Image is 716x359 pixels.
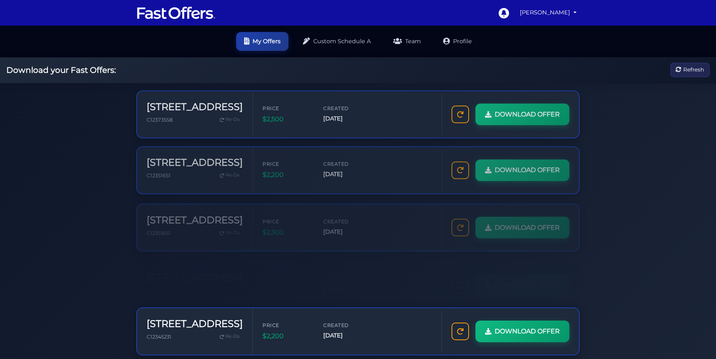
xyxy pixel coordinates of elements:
a: Re-Do [217,114,243,124]
span: C12373558 [147,116,173,122]
a: My Offers [236,32,288,51]
a: Custom Schedule A [295,32,379,51]
span: Refresh [683,66,704,74]
a: [PERSON_NAME] [517,5,580,20]
a: DOWNLOAD OFFER [475,103,569,124]
span: Created [323,104,371,111]
button: Refresh [670,63,710,78]
span: Price [263,267,310,275]
span: Re-Do [226,115,240,122]
span: $2,200 [263,168,310,178]
span: Created [323,321,371,329]
span: Price [263,213,310,220]
span: $2,300 [263,222,310,233]
span: Re-Do [226,333,240,340]
a: Re-Do [217,223,243,233]
span: Created [323,267,371,275]
h3: [STREET_ADDRESS] [147,100,243,112]
span: DOWNLOAD OFFER [495,326,560,337]
a: Re-Do [217,168,243,178]
span: [DATE] [323,168,371,177]
a: Team [385,32,429,51]
h3: [STREET_ADDRESS] [147,264,243,275]
span: Price [263,321,310,329]
h3: [STREET_ADDRESS] [147,155,243,166]
span: [DATE] [323,277,371,286]
span: C12351651 [147,225,171,231]
span: $2,200 [263,331,310,341]
span: Created [323,213,371,220]
span: DOWNLOAD OFFER [495,272,560,282]
a: Re-Do [217,277,243,287]
a: DOWNLOAD OFFER [475,321,569,342]
span: [DATE] [323,113,371,122]
span: Re-Do [226,170,240,177]
span: [DATE] [323,222,371,231]
span: Re-Do [226,279,240,286]
h3: [STREET_ADDRESS] [147,209,243,221]
span: $2,500 [263,113,310,124]
span: DOWNLOAD OFFER [495,108,560,119]
span: Created [323,158,371,166]
span: C12345231 [147,333,171,339]
span: Price [263,104,310,111]
span: Re-Do [226,224,240,231]
a: Profile [435,32,480,51]
a: DOWNLOAD OFFER [475,157,569,179]
span: DOWNLOAD OFFER [495,217,560,228]
span: [DATE] [323,331,371,340]
a: Re-Do [217,331,243,342]
a: DOWNLOAD OFFER [475,212,569,233]
span: Price [263,158,310,166]
span: DOWNLOAD OFFER [495,163,560,173]
span: $2,300 [263,277,310,287]
h2: Download your Fast Offers: [6,65,116,75]
h3: [STREET_ADDRESS] [147,318,243,330]
span: C12351651 [147,279,171,285]
a: DOWNLOAD OFFER [475,266,569,288]
span: C12351651 [147,170,171,176]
